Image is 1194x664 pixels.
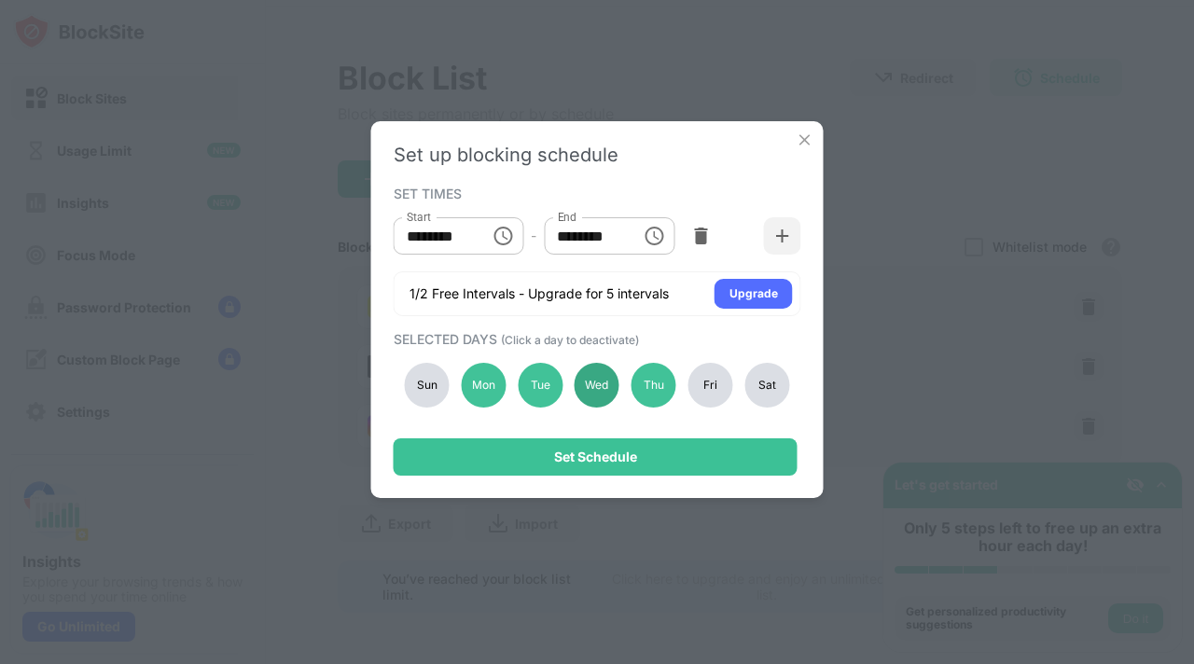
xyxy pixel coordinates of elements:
[635,217,673,255] button: Choose time, selected time is 7:45 PM
[554,450,637,464] div: Set Schedule
[796,131,814,149] img: x-button.svg
[394,331,797,347] div: SELECTED DAYS
[394,186,797,201] div: SET TIMES
[407,209,431,225] label: Start
[461,363,506,408] div: Mon
[688,363,733,408] div: Fri
[394,144,801,166] div: Set up blocking schedule
[410,284,669,303] div: 1/2 Free Intervals - Upgrade for 5 intervals
[632,363,676,408] div: Thu
[575,363,619,408] div: Wed
[729,284,778,303] div: Upgrade
[501,333,639,347] span: (Click a day to deactivate)
[744,363,789,408] div: Sat
[531,226,536,246] div: -
[557,209,576,225] label: End
[518,363,562,408] div: Tue
[405,363,450,408] div: Sun
[484,217,521,255] button: Choose time, selected time is 6:00 PM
